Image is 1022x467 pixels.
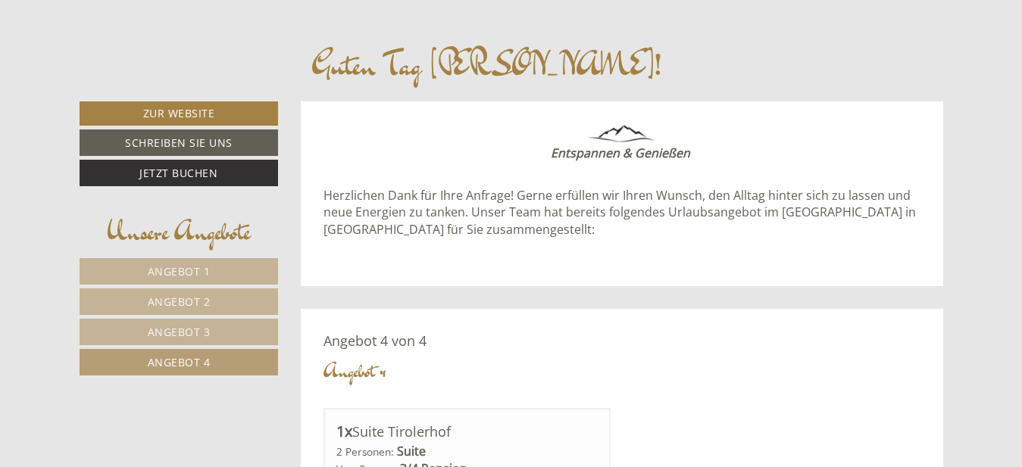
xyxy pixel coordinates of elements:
[336,421,598,443] div: Suite Tirolerhof
[148,325,211,339] span: Angebot 3
[336,421,352,441] b: 1x
[23,44,253,56] div: [GEOGRAPHIC_DATA]
[312,48,661,83] h1: Guten Tag [PERSON_NAME]!
[336,444,394,459] small: 2 Personen:
[323,332,427,350] span: Angebot 4 von 4
[148,294,211,309] span: Angebot 2
[80,213,279,251] div: Unsere Angebote
[270,11,327,37] div: [DATE]
[148,355,211,369] span: Angebot 4
[397,443,426,459] b: Suite
[23,73,253,84] small: 16:30
[323,170,920,238] p: Herzlichen Dank für Ihre Anfrage! Gerne erfüllen wir Ihren Wunsch, den Alltag hinter sich zu lass...
[80,129,279,156] a: Schreiben Sie uns
[505,399,597,425] button: Senden
[551,145,690,161] strong: Entspannen & Genießen
[80,160,279,186] a: Jetzt buchen
[11,41,261,87] div: Guten Tag, wie können wir Ihnen helfen?
[323,357,386,385] div: Angebot 4
[148,264,211,279] span: Angebot 1
[80,101,279,126] a: Zur Website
